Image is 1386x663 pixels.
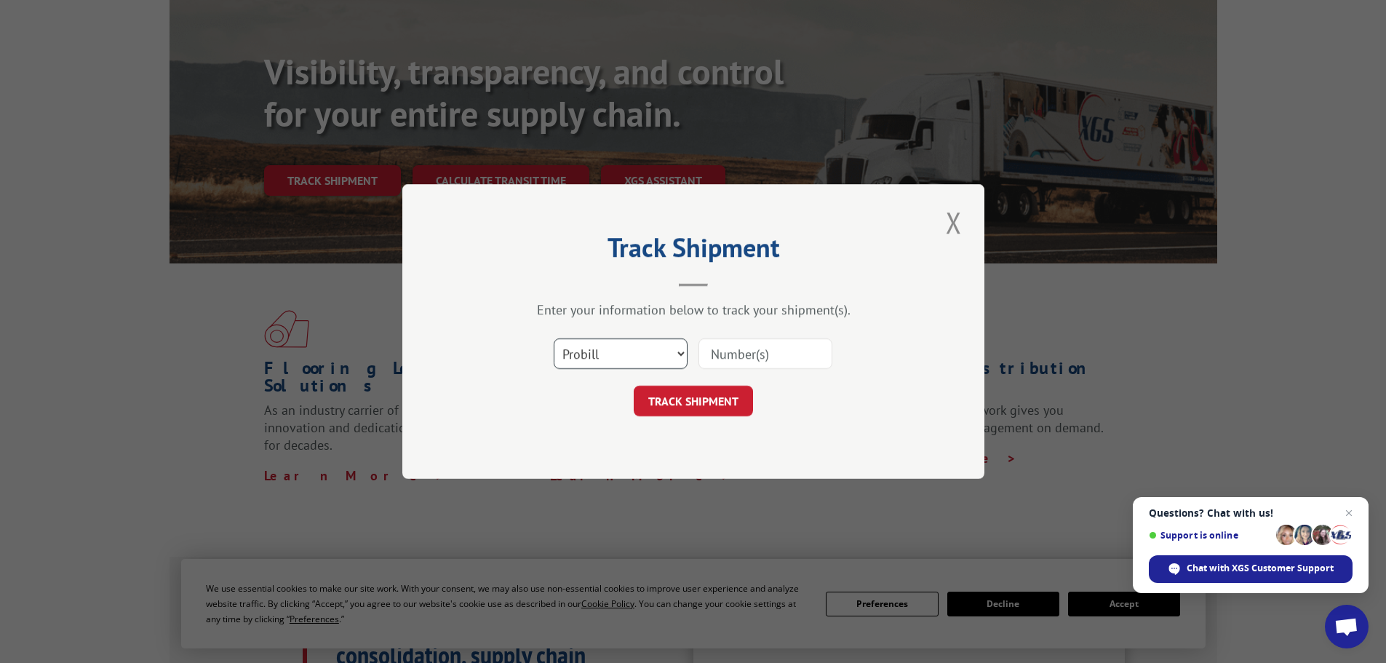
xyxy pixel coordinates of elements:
[1325,605,1369,648] a: Open chat
[1149,555,1353,583] span: Chat with XGS Customer Support
[634,386,753,416] button: TRACK SHIPMENT
[1187,562,1334,575] span: Chat with XGS Customer Support
[698,338,832,369] input: Number(s)
[941,202,966,242] button: Close modal
[475,301,912,318] div: Enter your information below to track your shipment(s).
[1149,530,1271,541] span: Support is online
[475,237,912,265] h2: Track Shipment
[1149,507,1353,519] span: Questions? Chat with us!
